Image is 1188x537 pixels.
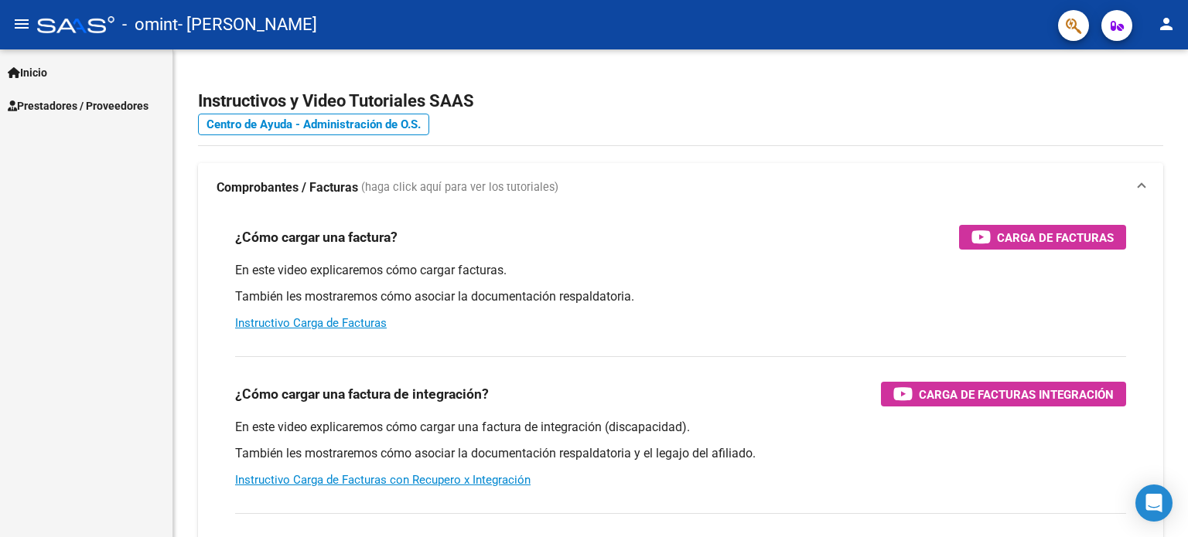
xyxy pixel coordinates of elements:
[235,383,489,405] h3: ¿Cómo cargar una factura de integración?
[198,163,1163,212] mat-expansion-panel-header: Comprobantes / Facturas (haga click aquí para ver los tutoriales)
[217,179,358,196] strong: Comprobantes / Facturas
[8,97,148,114] span: Prestadores / Proveedores
[235,419,1126,436] p: En este video explicaremos cómo cargar una factura de integración (discapacidad).
[959,225,1126,250] button: Carga de Facturas
[1157,15,1176,33] mat-icon: person
[919,385,1114,404] span: Carga de Facturas Integración
[235,445,1126,462] p: También les mostraremos cómo asociar la documentación respaldatoria y el legajo del afiliado.
[235,316,387,330] a: Instructivo Carga de Facturas
[235,288,1126,305] p: También les mostraremos cómo asociar la documentación respaldatoria.
[361,179,558,196] span: (haga click aquí para ver los tutoriales)
[8,64,47,81] span: Inicio
[235,226,398,248] h3: ¿Cómo cargar una factura?
[1135,484,1173,522] div: Open Intercom Messenger
[881,382,1126,406] button: Carga de Facturas Integración
[235,473,531,487] a: Instructivo Carga de Facturas con Recupero x Integración
[178,8,317,42] span: - [PERSON_NAME]
[235,262,1126,279] p: En este video explicaremos cómo cargar facturas.
[198,114,429,135] a: Centro de Ayuda - Administración de O.S.
[122,8,178,42] span: - omint
[198,87,1163,116] h2: Instructivos y Video Tutoriales SAAS
[12,15,31,33] mat-icon: menu
[997,228,1114,247] span: Carga de Facturas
